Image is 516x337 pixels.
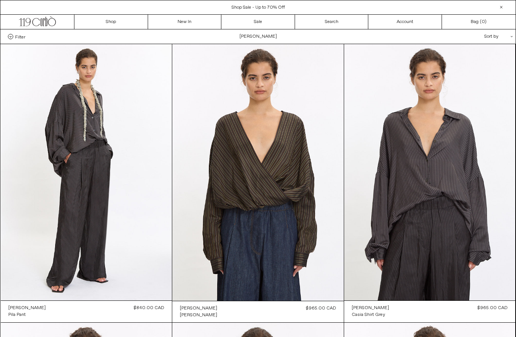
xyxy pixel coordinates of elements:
div: Sort by [440,29,508,44]
span: ) [482,18,487,25]
a: Pila Pant [8,311,46,318]
div: [PERSON_NAME] [180,305,217,312]
div: Casia Shirt Grey [352,312,385,318]
a: [PERSON_NAME] [180,312,217,319]
img: Dries Van Noten Pila Pants [1,44,172,300]
a: Search [295,15,369,29]
img: Dries Van Noten Casia Shirt [344,44,516,300]
div: $840.00 CAD [134,305,164,311]
a: New In [148,15,222,29]
div: $965.00 CAD [306,305,336,312]
a: Shop [74,15,148,29]
a: Sale [221,15,295,29]
div: $965.00 CAD [477,305,508,311]
a: Shop Sale - Up to 70% Off [232,5,285,11]
a: Bag () [442,15,516,29]
div: Pila Pant [8,312,26,318]
a: [PERSON_NAME] [352,305,389,311]
a: [PERSON_NAME] [8,305,46,311]
span: 0 [482,19,485,25]
a: Account [368,15,442,29]
span: Filter [15,34,25,39]
a: Casia Shirt Grey [352,311,389,318]
img: Dries Van Noten Camiel Shirt [172,44,344,301]
a: [PERSON_NAME] [180,305,217,312]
